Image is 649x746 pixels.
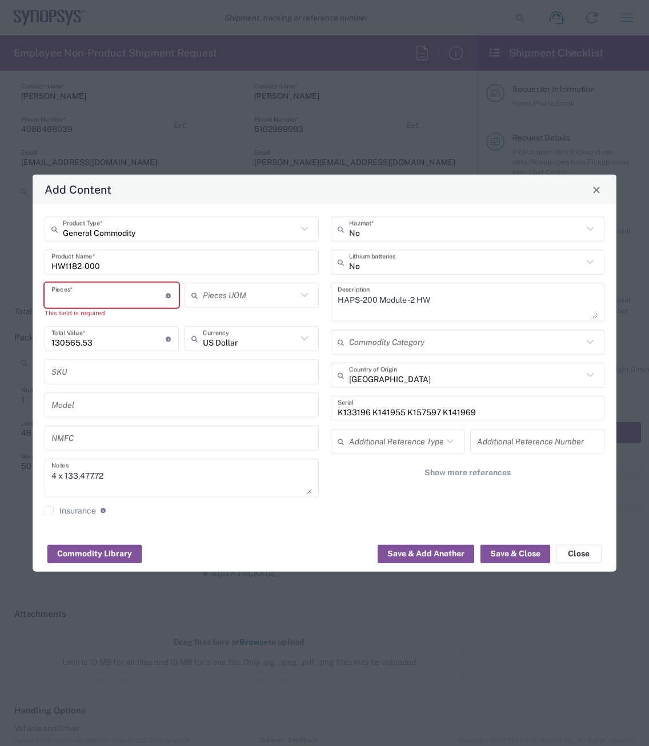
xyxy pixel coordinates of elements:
[480,544,550,563] button: Save & Close
[424,467,511,478] span: Show more references
[556,544,602,563] button: Close
[588,182,604,198] button: Close
[378,544,474,563] button: Save & Add Another
[45,181,111,198] h4: Add Content
[45,308,179,318] div: This field is required
[47,544,142,563] button: Commodity Library
[45,506,96,515] label: Insurance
